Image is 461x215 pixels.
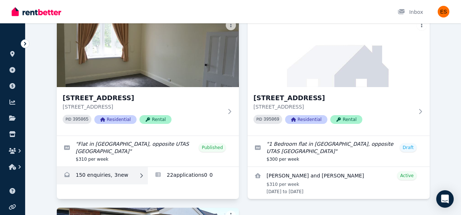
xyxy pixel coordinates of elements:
[264,117,279,122] code: 395069
[330,115,362,124] span: Rental
[436,190,454,208] div: Open Intercom Messenger
[226,20,236,30] button: More options
[248,167,430,199] a: View details for Alexander and Jacqueline Altman
[438,6,449,17] img: Evangeline Samoilov
[63,93,223,103] h3: [STREET_ADDRESS]
[73,117,88,122] code: 395065
[417,20,427,30] button: More options
[248,17,430,136] a: Unit 1/55 Invermay Rd, Invermay[STREET_ADDRESS][STREET_ADDRESS]PID 395069ResidentialRental
[57,136,239,167] a: Edit listing: Flat in Invermay, opposite UTAS Inveresk Campus
[248,17,430,87] img: Unit 1/55 Invermay Rd, Invermay
[398,8,423,16] div: Inbox
[66,117,71,121] small: PID
[285,115,327,124] span: Residential
[57,17,239,87] img: Unit 2/55 Invermay Rd, Invermay
[148,167,239,184] a: Applications for Unit 2/55 Invermay Rd, Invermay
[253,103,414,110] p: [STREET_ADDRESS]
[94,115,137,124] span: Residential
[248,136,430,167] a: Edit listing: 1 Bedroom flat in Invermay, opposite UTAS Inveresk Campus
[57,167,148,184] a: Enquiries for Unit 2/55 Invermay Rd, Invermay
[57,17,239,136] a: Unit 2/55 Invermay Rd, Invermay[STREET_ADDRESS][STREET_ADDRESS]PID 395065ResidentialRental
[253,93,414,103] h3: [STREET_ADDRESS]
[12,6,61,17] img: RentBetter
[256,117,262,121] small: PID
[63,103,223,110] p: [STREET_ADDRESS]
[139,115,172,124] span: Rental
